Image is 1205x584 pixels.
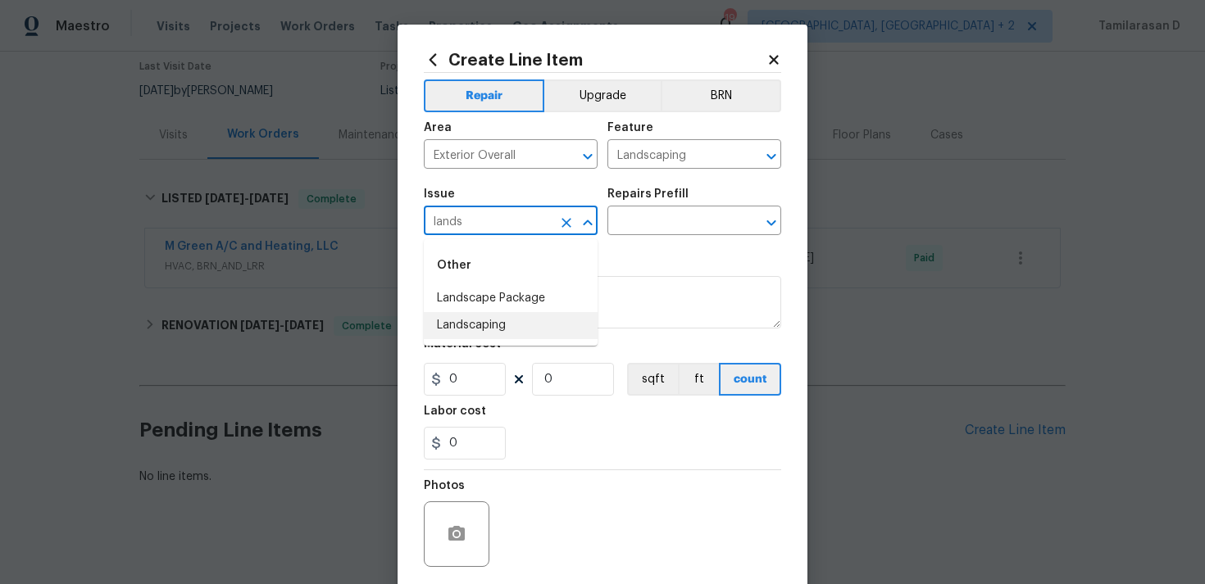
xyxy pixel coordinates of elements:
button: Close [576,211,599,234]
div: Other [424,246,598,285]
button: sqft [627,363,678,396]
h5: Labor cost [424,405,486,417]
button: ft [678,363,719,396]
li: Landscaping [424,312,598,339]
button: Open [760,211,783,234]
h5: Issue [424,188,455,200]
h2: Create Line Item [424,51,766,69]
button: BRN [661,79,781,112]
button: count [719,363,781,396]
h5: Feature [607,122,653,134]
h5: Area [424,122,452,134]
li: Landscape Package [424,285,598,312]
h5: Photos [424,480,465,491]
button: Clear [555,211,578,234]
button: Upgrade [544,79,662,112]
button: Repair [424,79,544,112]
button: Open [760,145,783,168]
h5: Repairs Prefill [607,188,689,200]
button: Open [576,145,599,168]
